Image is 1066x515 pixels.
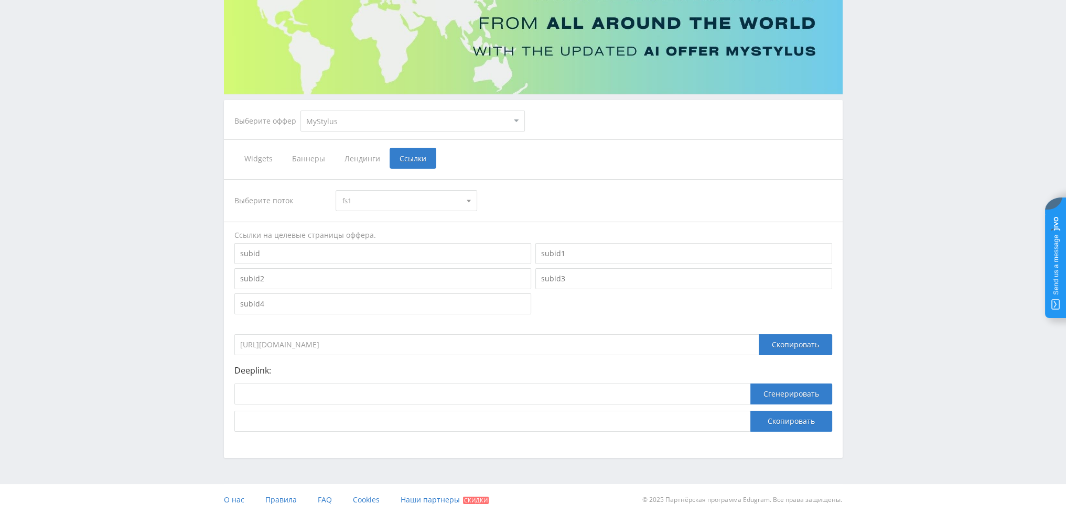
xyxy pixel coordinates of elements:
input: subid [234,243,531,264]
span: Лендинги [335,148,390,169]
span: fs1 [342,191,461,211]
input: subid4 [234,293,531,314]
span: О нас [224,495,244,505]
button: Сгенерировать [750,383,832,404]
span: Баннеры [282,148,335,169]
button: Скопировать [750,411,832,432]
div: Выберите поток [234,190,326,211]
input: subid3 [535,268,832,289]
span: FAQ [318,495,332,505]
div: Выберите оффер [234,117,300,125]
div: Ссылки на целевые страницы оффера. [234,230,832,240]
span: Скидки [463,497,489,504]
p: Deeplink: [234,366,832,375]
span: Наши партнеры [401,495,460,505]
span: Widgets [234,148,282,169]
input: subid2 [234,268,531,289]
span: Правила [265,495,297,505]
div: Скопировать [759,334,832,355]
span: Ссылки [390,148,436,169]
input: subid1 [535,243,832,264]
span: Cookies [353,495,380,505]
